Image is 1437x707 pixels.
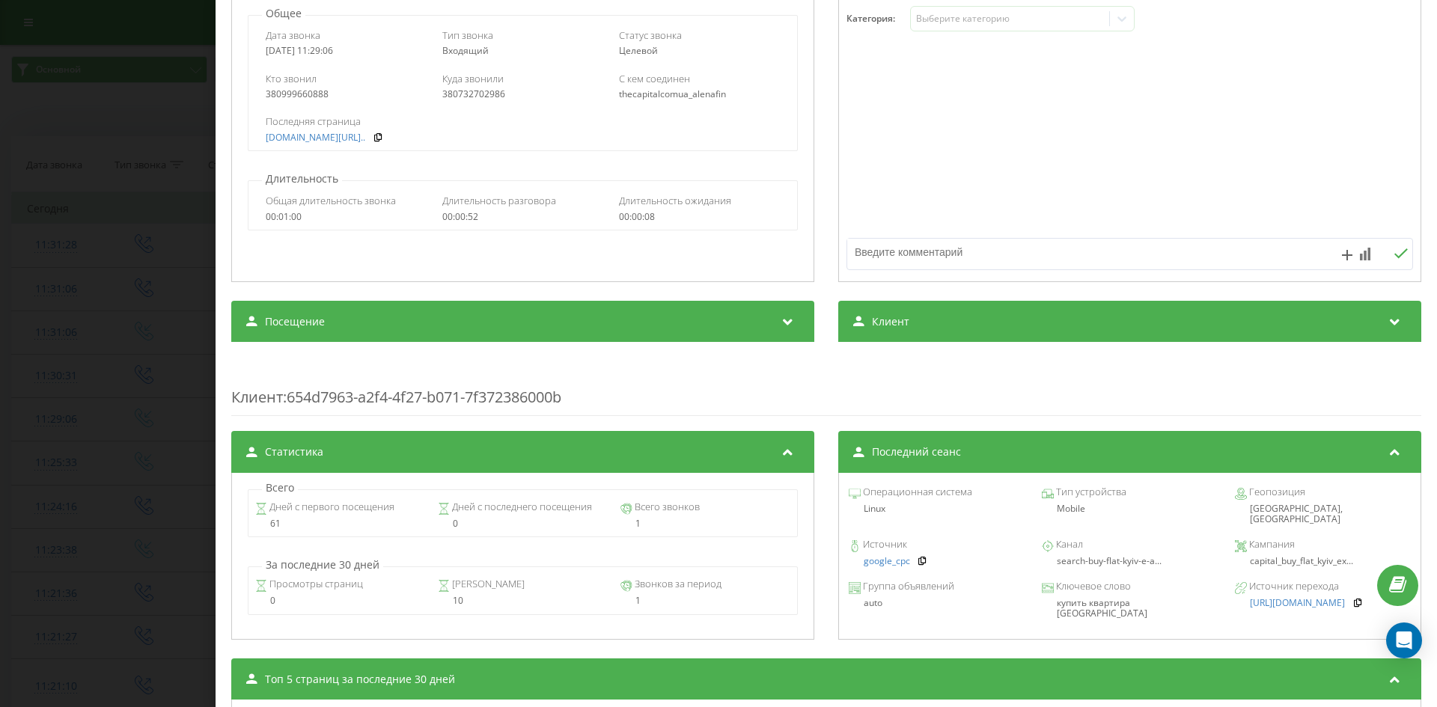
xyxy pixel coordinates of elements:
[1247,579,1339,594] span: Источник перехода
[255,596,425,606] div: 0
[849,504,1025,514] div: Linux
[267,500,394,515] span: Дней с первого посещения
[620,596,790,606] div: 1
[266,212,427,222] div: 00:01:00
[266,72,317,85] span: Кто звонил
[849,598,1025,608] div: auto
[619,194,731,207] span: Длительность ожидания
[266,46,427,56] div: [DATE] 11:29:06
[619,72,690,85] span: С кем соединен
[266,194,396,207] span: Общая длительность звонка
[266,89,427,100] div: 380999660888
[450,577,525,592] span: [PERSON_NAME]
[262,557,383,572] p: За последние 30 дней
[1386,622,1422,658] div: Open Intercom Messenger
[1054,537,1083,552] span: Канал
[1250,598,1345,608] a: [URL][DOMAIN_NAME]
[1042,504,1218,514] div: Mobile
[632,500,700,515] span: Всего звонков
[619,28,682,42] span: Статус звонка
[861,537,907,552] span: Источник
[1247,485,1305,500] span: Геопозиция
[265,444,323,459] span: Статистика
[632,577,721,592] span: Звонков за период
[1235,504,1411,525] div: [GEOGRAPHIC_DATA], [GEOGRAPHIC_DATA]
[846,13,910,24] h4: Категория :
[450,500,592,515] span: Дней с последнего посещения
[438,518,608,529] div: 0
[265,672,455,687] span: Топ 5 страниц за последние 30 дней
[262,6,305,21] p: Общее
[262,480,298,495] p: Всего
[267,577,363,592] span: Просмотры страниц
[1042,598,1218,619] div: купить квартира [GEOGRAPHIC_DATA]
[442,72,504,85] span: Куда звонили
[231,387,283,407] span: Клиент
[442,194,556,207] span: Длительность разговора
[620,518,790,529] div: 1
[916,13,1103,25] div: Выберите категорию
[872,444,961,459] span: Последний сеанс
[262,171,342,186] p: Длительность
[864,556,910,566] a: google_cpc
[442,89,603,100] div: 380732702986
[266,114,361,128] span: Последняя страница
[442,28,493,42] span: Тип звонка
[442,212,603,222] div: 00:00:52
[1057,554,1162,567] span: search-buy-flat-kyiv-e-a...
[619,89,780,100] div: thecapitalcomua_alenafin
[861,579,954,594] span: Группа объявлений
[231,357,1421,416] div: : 654d7963-a2f4-4f27-b071-7f372386000b
[442,44,489,57] span: Входящий
[1054,485,1126,500] span: Тип устройства
[265,314,325,329] span: Посещение
[1250,554,1353,567] span: capital_buy_flat_kyiv_ex...
[255,518,425,529] div: 61
[619,44,658,57] span: Целевой
[438,596,608,606] div: 10
[1247,537,1295,552] span: Кампания
[266,132,365,143] a: [DOMAIN_NAME][URL]..
[872,314,909,329] span: Клиент
[266,28,320,42] span: Дата звонка
[619,212,780,222] div: 00:00:08
[1054,579,1131,594] span: Ключевое слово
[861,485,972,500] span: Операционная система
